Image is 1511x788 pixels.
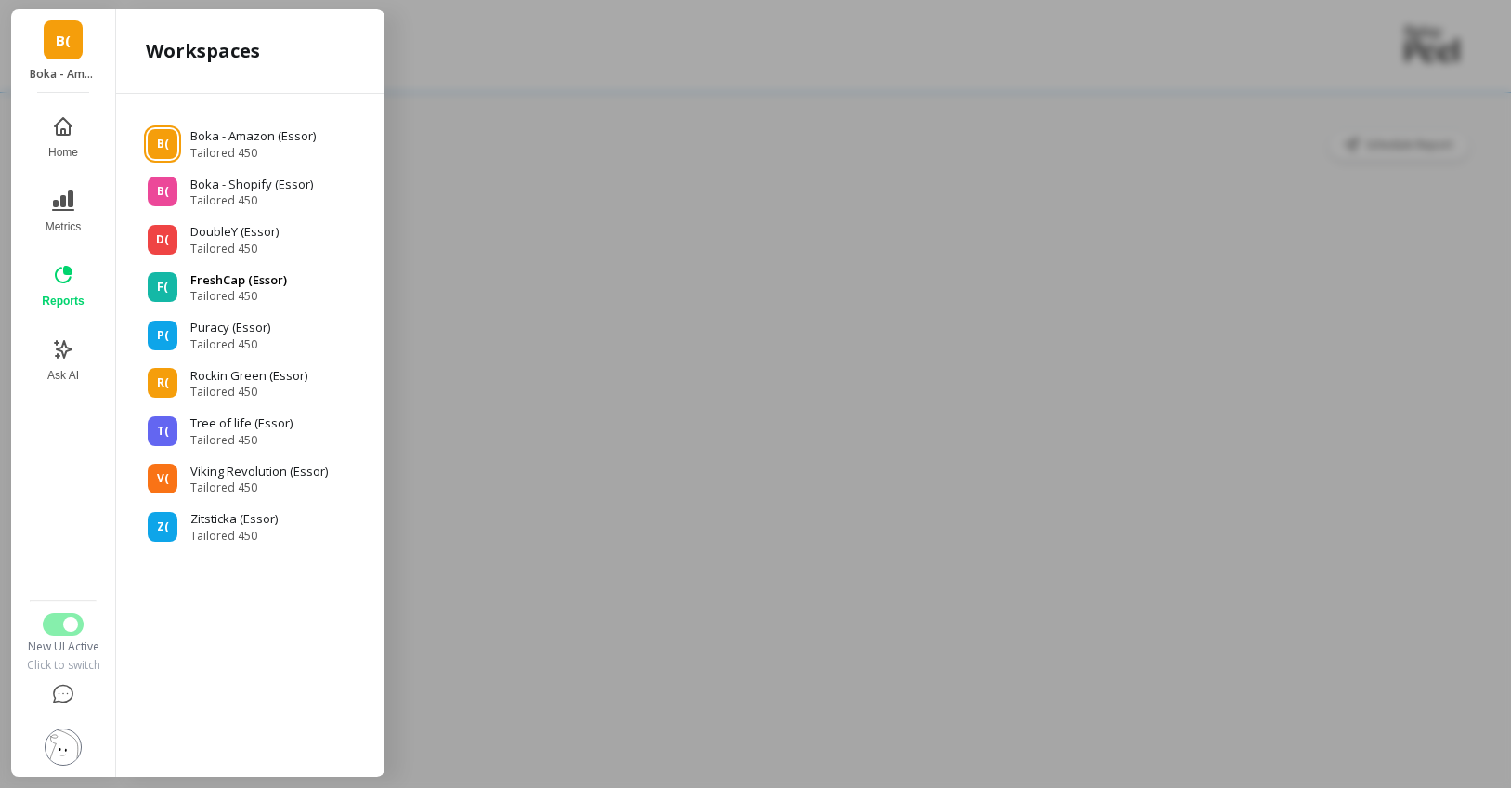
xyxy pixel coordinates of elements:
[47,368,79,383] span: Ask AI
[43,613,84,636] button: Switch to Legacy UI
[190,463,328,481] p: Viking Revolution (Essor)
[23,658,102,673] div: Click to switch
[157,519,169,534] span: Z(
[46,219,82,234] span: Metrics
[190,176,313,194] p: Boka - Shopify (Essor)
[190,242,279,256] span: Tailored 450
[190,127,316,146] p: Boka - Amazon (Essor)
[190,289,287,304] span: Tailored 450
[190,223,279,242] p: DoubleY (Essor)
[190,146,316,161] span: Tailored 450
[48,145,78,160] span: Home
[31,178,95,245] button: Metrics
[31,253,95,320] button: Reports
[190,385,307,400] span: Tailored 450
[190,319,270,337] p: Puracy (Essor)
[157,471,169,486] span: V(
[146,38,260,64] h2: Workspaces
[157,280,168,295] span: F(
[157,375,169,390] span: R(
[190,510,278,529] p: Zitsticka (Essor)
[56,30,71,51] span: B(
[45,729,82,766] img: profile picture
[190,529,278,544] span: Tailored 450
[157,424,169,439] span: T(
[190,271,287,290] p: FreshCap (Essor)
[190,414,293,433] p: Tree of life (Essor)
[31,104,95,171] button: Home
[190,337,270,352] span: Tailored 450
[23,717,102,777] button: Settings
[190,193,313,208] span: Tailored 450
[157,184,169,199] span: B(
[23,673,102,717] button: Help
[157,328,169,343] span: P(
[42,294,84,309] span: Reports
[190,367,307,386] p: Rockin Green (Essor)
[31,327,95,394] button: Ask AI
[190,433,293,448] span: Tailored 450
[190,480,328,495] span: Tailored 450
[23,639,102,654] div: New UI Active
[157,137,169,151] span: B(
[156,232,169,247] span: D(
[30,67,98,82] p: Boka - Amazon (Essor)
